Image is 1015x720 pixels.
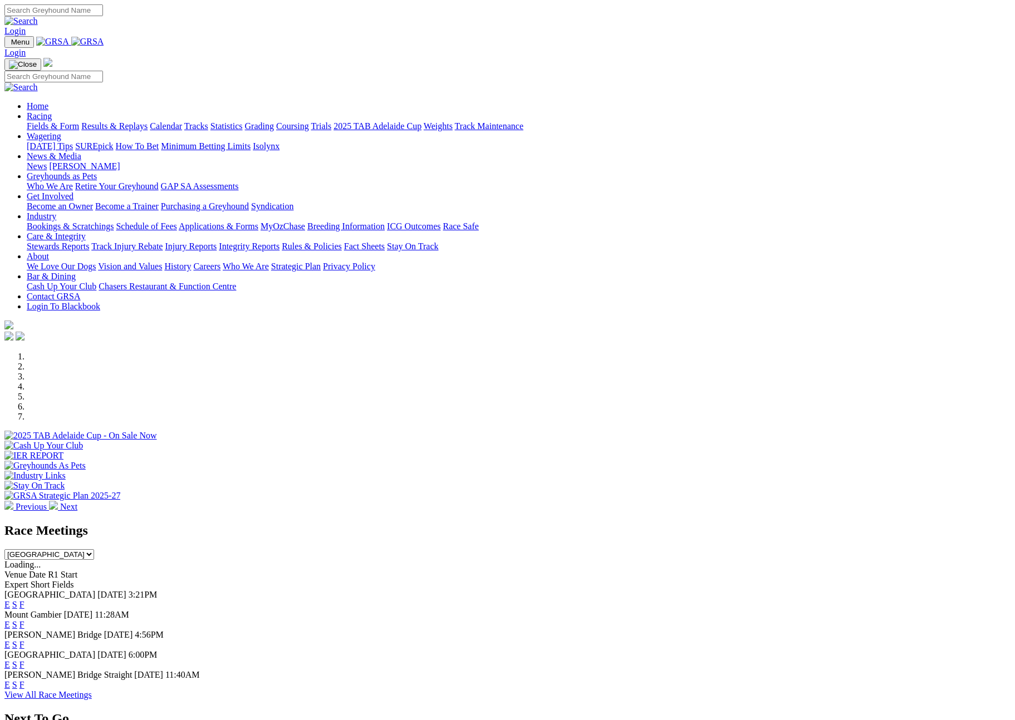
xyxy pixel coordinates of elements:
img: Stay On Track [4,481,65,491]
h2: Race Meetings [4,523,1011,538]
a: Schedule of Fees [116,221,176,231]
a: S [12,660,17,669]
img: IER REPORT [4,451,63,461]
img: Close [9,60,37,69]
a: Care & Integrity [27,231,86,241]
input: Search [4,71,103,82]
a: Bar & Dining [27,272,76,281]
div: Wagering [27,141,1011,151]
img: chevron-left-pager-white.svg [4,501,13,510]
span: Next [60,502,77,511]
a: MyOzChase [261,221,305,231]
a: Careers [193,262,220,271]
a: E [4,640,10,649]
a: Previous [4,502,49,511]
a: About [27,251,49,261]
span: [GEOGRAPHIC_DATA] [4,650,95,659]
a: Grading [245,121,274,131]
img: facebook.svg [4,332,13,341]
a: Home [27,101,48,111]
a: Bookings & Scratchings [27,221,114,231]
img: GRSA [71,37,104,47]
a: Fact Sheets [344,241,385,251]
button: Toggle navigation [4,36,34,48]
a: [PERSON_NAME] [49,161,120,171]
img: twitter.svg [16,332,24,341]
a: Become an Owner [27,201,93,211]
span: Venue [4,570,27,579]
a: Racing [27,111,52,121]
a: Login To Blackbook [27,302,100,311]
a: [DATE] Tips [27,141,73,151]
a: Industry [27,211,56,221]
a: Track Maintenance [455,121,523,131]
a: Purchasing a Greyhound [161,201,249,211]
a: Statistics [210,121,243,131]
a: F [19,620,24,629]
a: Stay On Track [387,241,438,251]
span: 3:21PM [129,590,158,599]
a: Minimum Betting Limits [161,141,251,151]
a: Track Injury Rebate [91,241,163,251]
a: Greyhounds as Pets [27,171,97,181]
span: 11:40AM [165,670,200,679]
a: Fields & Form [27,121,79,131]
a: Injury Reports [165,241,217,251]
img: logo-grsa-white.png [43,58,52,67]
a: 2025 TAB Adelaide Cup [334,121,421,131]
a: Integrity Reports [219,241,280,251]
img: Cash Up Your Club [4,441,83,451]
div: Bar & Dining [27,282,1011,292]
span: [PERSON_NAME] Bridge [4,630,102,639]
span: [GEOGRAPHIC_DATA] [4,590,95,599]
a: Tracks [184,121,208,131]
a: View All Race Meetings [4,690,92,699]
img: Industry Links [4,471,66,481]
a: Become a Trainer [95,201,159,211]
a: Chasers Restaurant & Function Centre [99,282,236,291]
img: GRSA [36,37,69,47]
a: GAP SA Assessments [161,181,239,191]
a: Vision and Values [98,262,162,271]
a: Contact GRSA [27,292,80,301]
input: Search [4,4,103,16]
a: Retire Your Greyhound [75,181,159,191]
a: S [12,620,17,629]
div: Racing [27,121,1011,131]
a: Get Involved [27,191,73,201]
span: [DATE] [134,670,163,679]
a: S [12,640,17,649]
img: Greyhounds As Pets [4,461,86,471]
a: Who We Are [27,181,73,191]
span: R1 Start [48,570,77,579]
div: Greyhounds as Pets [27,181,1011,191]
a: Privacy Policy [323,262,375,271]
a: Coursing [276,121,309,131]
a: E [4,600,10,609]
a: S [12,680,17,689]
a: History [164,262,191,271]
a: Calendar [150,121,182,131]
a: Race Safe [443,221,478,231]
span: 11:28AM [95,610,129,619]
a: We Love Our Dogs [27,262,96,271]
a: SUREpick [75,141,113,151]
span: Date [29,570,46,579]
img: 2025 TAB Adelaide Cup - On Sale Now [4,431,157,441]
span: [PERSON_NAME] Bridge Straight [4,670,132,679]
button: Toggle navigation [4,58,41,71]
a: Who We Are [223,262,269,271]
a: ICG Outcomes [387,221,440,231]
span: Mount Gambier [4,610,62,619]
a: F [19,660,24,669]
a: Breeding Information [307,221,385,231]
div: Care & Integrity [27,241,1011,251]
a: News & Media [27,151,81,161]
span: Menu [11,38,30,46]
a: Stewards Reports [27,241,89,251]
a: E [4,660,10,669]
a: Strategic Plan [271,262,321,271]
a: F [19,600,24,609]
a: Rules & Policies [282,241,342,251]
a: F [19,680,24,689]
